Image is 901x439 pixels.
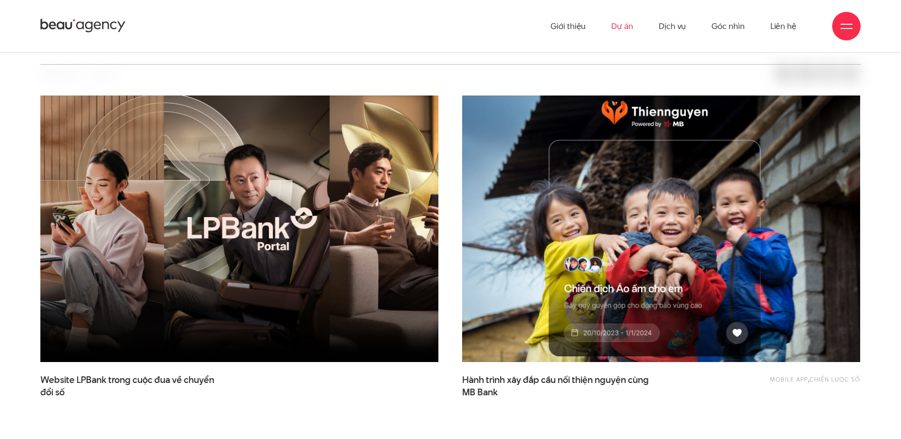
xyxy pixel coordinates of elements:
div: , [701,374,860,393]
a: Mobile app [770,375,808,383]
span: Hành trình xây đắp cầu nối thiện nguyện cùng [462,374,652,398]
a: Website LPBank trong cuộc đua về chuyểnđổi số [40,374,230,398]
span: Website LPBank trong cuộc đua về chuyển [40,374,230,398]
span: đổi số [40,386,65,399]
img: LPBank portal [40,95,438,362]
img: thumb [442,82,880,376]
a: Chiến lược số [809,375,860,383]
span: MB Bank [462,386,498,399]
a: Hành trình xây đắp cầu nối thiện nguyện cùngMB Bank [462,374,652,398]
